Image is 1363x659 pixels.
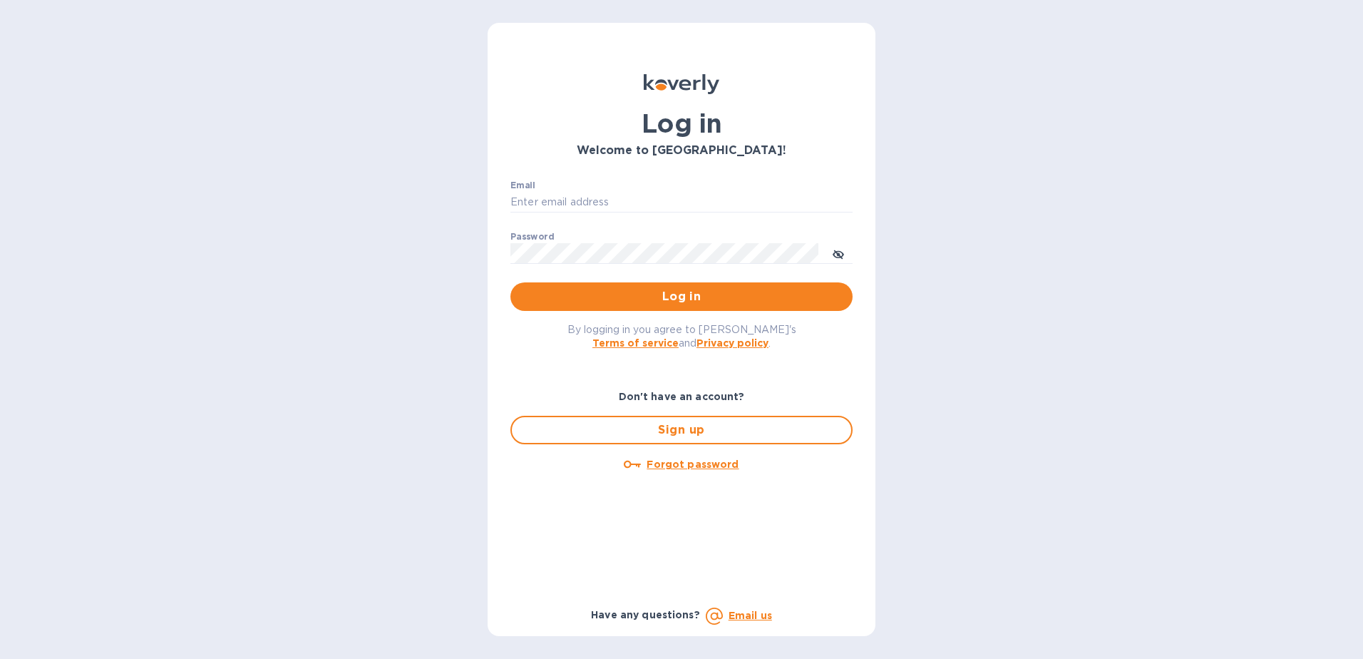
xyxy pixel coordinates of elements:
[523,422,840,439] span: Sign up
[510,233,554,241] label: Password
[522,288,841,305] span: Log in
[644,74,719,94] img: Koverly
[592,337,679,349] a: Terms of service
[510,108,853,138] h1: Log in
[510,181,535,190] label: Email
[567,324,796,349] span: By logging in you agree to [PERSON_NAME]'s and .
[510,192,853,213] input: Enter email address
[647,459,739,470] u: Forgot password
[591,609,700,620] b: Have any questions?
[510,416,853,444] button: Sign up
[824,239,853,267] button: toggle password visibility
[510,282,853,311] button: Log in
[510,144,853,158] h3: Welcome to [GEOGRAPHIC_DATA]!
[619,391,745,402] b: Don't have an account?
[729,610,772,621] a: Email us
[696,337,768,349] a: Privacy policy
